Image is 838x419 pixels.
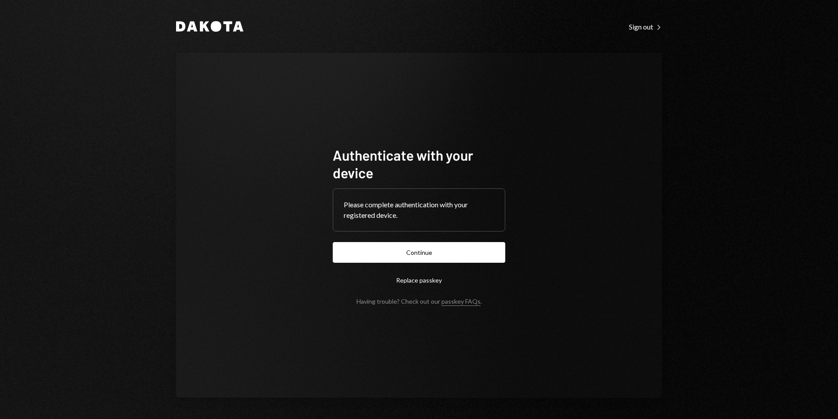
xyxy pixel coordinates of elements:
[441,298,481,306] a: passkey FAQs
[333,270,505,290] button: Replace passkey
[333,242,505,263] button: Continue
[629,22,662,31] a: Sign out
[357,298,482,305] div: Having trouble? Check out our .
[333,146,505,181] h1: Authenticate with your device
[344,199,494,221] div: Please complete authentication with your registered device.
